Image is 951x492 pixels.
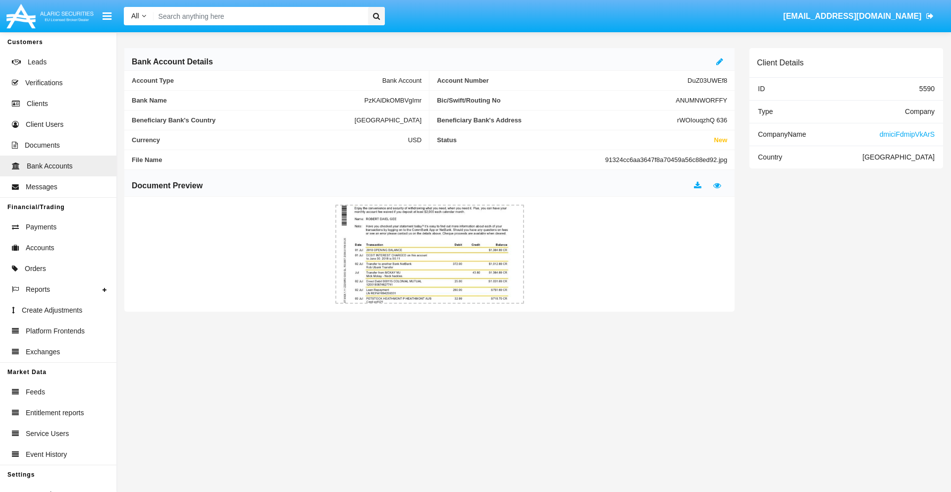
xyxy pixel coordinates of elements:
[757,58,803,67] h6: Client Details
[132,97,365,104] span: Bank Name
[26,326,85,336] span: Platform Frontends
[605,156,728,164] span: 91324cc6aa3647f8a70459a56c88ed92.jpg
[124,11,154,21] a: All
[758,85,765,93] span: ID
[437,77,687,84] span: Account Number
[25,140,60,151] span: Documents
[5,1,95,31] img: Logo image
[687,77,727,84] span: DuZ03UWEf8
[132,180,203,191] h6: Document Preview
[132,156,605,164] span: File Name
[758,130,806,138] span: Company Name
[408,136,422,144] span: USD
[132,116,355,124] span: Beneficiary Bank's Country
[365,97,422,104] span: PzKAlDkOMBVgImr
[676,97,727,104] span: ANUMNWORFFY
[26,182,57,192] span: Messages
[25,264,46,274] span: Orders
[919,85,935,93] span: 5590
[26,387,45,397] span: Feeds
[758,153,782,161] span: Country
[677,116,727,124] span: rWOIouqzhQ 636
[26,243,54,253] span: Accounts
[22,305,82,316] span: Create Adjustments
[355,116,422,124] span: [GEOGRAPHIC_DATA]
[131,12,139,20] span: All
[783,12,921,20] span: [EMAIL_ADDRESS][DOMAIN_NAME]
[905,108,935,115] span: Company
[132,77,382,84] span: Account Type
[382,77,422,84] span: Bank Account
[437,116,677,124] span: Beneficiary Bank's Address
[880,130,935,138] span: dmiciFdmipVkArS
[26,222,56,232] span: Payments
[25,78,62,88] span: Verifications
[132,56,213,67] h6: Bank Account Details
[26,347,60,357] span: Exchanges
[27,161,73,171] span: Bank Accounts
[714,136,728,144] span: New
[758,108,773,115] span: Type
[862,153,935,161] span: [GEOGRAPHIC_DATA]
[779,2,939,30] a: [EMAIL_ADDRESS][DOMAIN_NAME]
[154,7,365,25] input: Search
[26,408,84,418] span: Entitlement reports
[27,99,48,109] span: Clients
[28,57,47,67] span: Leads
[437,136,714,144] span: Status
[437,97,676,104] span: Bic/Swift/Routing No
[132,136,408,144] span: Currency
[26,119,63,130] span: Client Users
[26,449,67,460] span: Event History
[26,284,50,295] span: Reports
[26,429,69,439] span: Service Users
